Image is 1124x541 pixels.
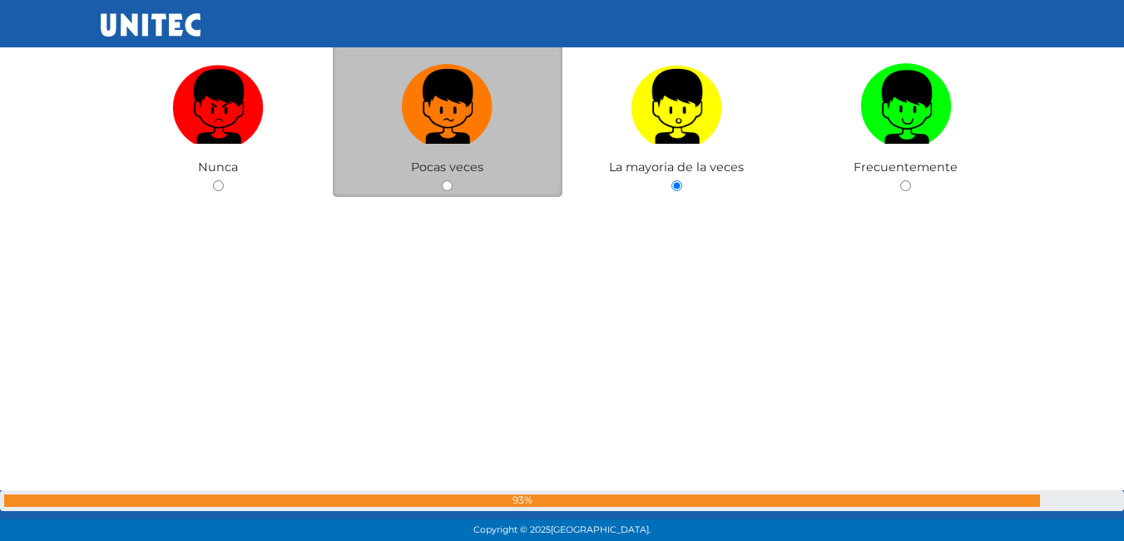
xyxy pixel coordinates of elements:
[631,57,722,145] img: La mayoria de la veces
[854,160,958,175] span: Frecuentemente
[411,160,483,175] span: Pocas veces
[172,57,264,145] img: Nunca
[101,13,201,37] img: UNITEC
[551,524,651,535] span: [GEOGRAPHIC_DATA].
[198,160,238,175] span: Nunca
[402,57,493,145] img: Pocas veces
[860,57,952,145] img: Frecuentemente
[609,160,744,175] span: La mayoria de la veces
[4,494,1040,507] div: 93%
